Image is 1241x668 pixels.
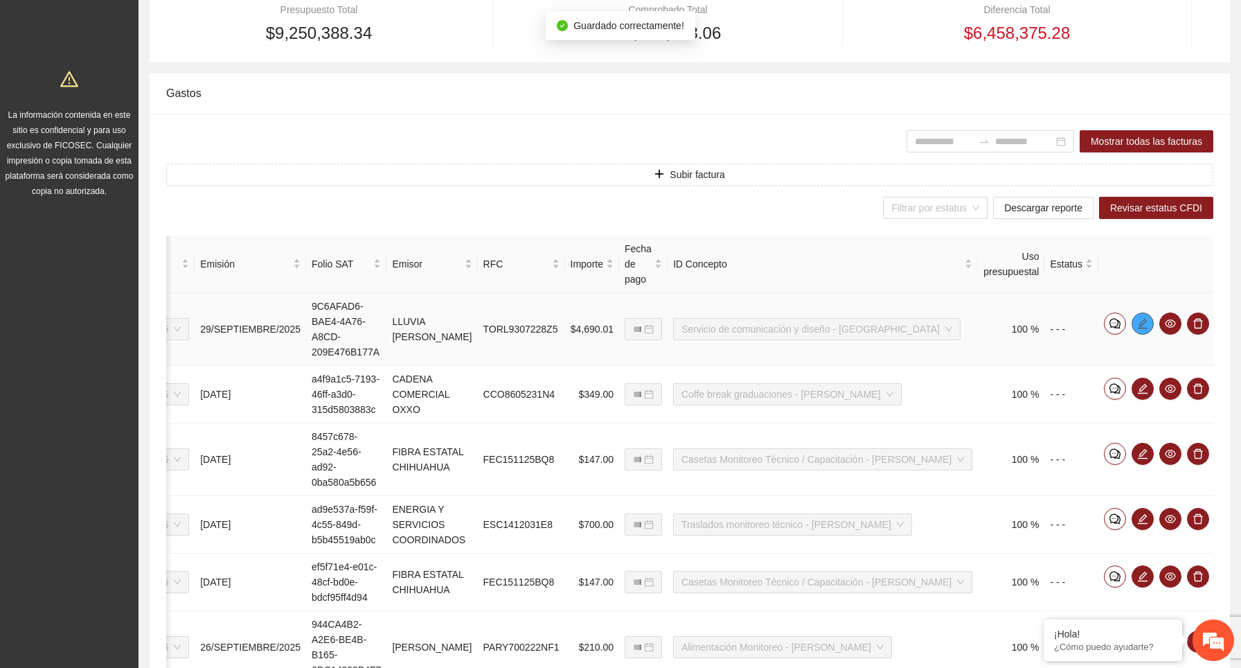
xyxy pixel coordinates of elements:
td: $700.00 [565,496,619,554]
span: Emisión [200,256,290,272]
textarea: Escriba su mensaje y pulse “Intro” [7,378,264,427]
button: eye [1159,565,1181,588]
td: 100 % [978,293,1044,366]
td: 100 % [978,366,1044,423]
button: edit [1132,508,1154,530]
span: comment [1105,318,1125,329]
span: eye [1160,448,1181,459]
button: Revisar estatus CFDI [1099,197,1213,219]
button: edit [1132,565,1154,588]
button: eye [1159,378,1181,400]
td: CADENA COMERCIAL OXXO [386,366,477,423]
button: comment [1104,443,1126,465]
td: 100 % [978,496,1044,554]
th: Estatus [1044,236,1098,293]
td: $349.00 [565,366,619,423]
span: Servicio de comunicación y diseño - Chihuahua [681,319,952,340]
td: FIBRA ESTATAL CHIHUAHUA [386,554,477,611]
span: Importe [571,256,603,272]
span: $6,458,375.28 [964,20,1070,46]
span: delete [1188,318,1208,329]
span: Descargar reporte [1004,200,1082,216]
span: plus [654,169,664,180]
span: Subir factura [670,167,724,182]
button: plusSubir factura [166,164,1213,186]
span: check-circle [557,20,568,31]
td: 8457c678-25a2-4e56-ad92-0ba580a5b656 [306,423,386,496]
span: Estatus [1050,256,1082,272]
div: Chatee con nosotros ahora [72,71,233,89]
span: delete [1188,513,1208,525]
span: delete [1188,571,1208,582]
th: Emisión [195,236,306,293]
td: ef5f71e4-e01c-48cf-bd0e-bdcf95ff4d94 [306,554,386,611]
td: 29/SEPTIEMBRE/2025 [195,293,306,366]
td: ENERGIA Y SERVICIOS COORDINADOS [386,496,477,554]
div: Diferencia Total [864,2,1170,17]
button: delete [1187,443,1209,465]
td: [DATE] [195,554,306,611]
td: ESC1412031E8 [478,496,565,554]
div: ¡Hola! [1054,629,1172,640]
th: Uso presupuestal [978,236,1044,293]
td: - - - [1044,423,1098,496]
button: eye [1159,508,1181,530]
td: FEC151125BQ8 [478,554,565,611]
td: [DATE] [195,496,306,554]
td: - - - [1044,554,1098,611]
div: Comprobado Total [515,2,821,17]
th: Emisor [386,236,477,293]
td: a4f9a1c5-7193-46ff-a3d0-315d5803883c [306,366,386,423]
div: Gastos [166,73,1213,113]
th: Folio SAT [306,236,386,293]
td: 100 % [978,554,1044,611]
span: ID Concepto [673,256,962,272]
span: comment [1105,513,1125,525]
td: [DATE] [195,423,306,496]
th: RFC [478,236,565,293]
button: comment [1104,565,1126,588]
button: comment [1104,378,1126,400]
span: $9,250,388.34 [266,20,372,46]
span: eye [1160,318,1181,329]
td: FIBRA ESTATAL CHIHUAHUA [386,423,477,496]
button: Mostrar todas las facturas [1080,130,1213,152]
button: delete [1187,313,1209,335]
button: Descargar reporte [993,197,1093,219]
td: - - - [1044,293,1098,366]
button: comment [1104,313,1126,335]
span: Folio SAT [312,256,370,272]
td: 100 % [978,423,1044,496]
span: delete [1188,448,1208,459]
td: FEC151125BQ8 [478,423,565,496]
span: Estamos en línea. [80,185,191,325]
span: Mostrar todas las facturas [1091,134,1202,149]
button: edit [1132,443,1154,465]
p: ¿Cómo puedo ayudarte? [1054,642,1172,652]
td: ad9e537a-f59f-4c55-849d-b5b45519ab0c [306,496,386,554]
th: ID Concepto [668,236,978,293]
span: eye [1160,513,1181,525]
span: RFC [483,256,549,272]
span: edit [1132,513,1153,525]
span: Revisar estatus CFDI [1110,200,1202,216]
span: Alimentación Monitoreo - Cuauhtémoc [681,637,884,658]
button: edit [1132,378,1154,400]
th: Importe [565,236,619,293]
span: edit [1132,318,1153,329]
span: edit [1132,383,1153,394]
div: Minimizar ventana de chat en vivo [227,7,260,40]
span: delete [1188,636,1208,647]
span: eye [1160,571,1181,582]
span: to [979,136,990,147]
button: edit [1132,313,1154,335]
button: comment [1104,508,1126,530]
td: CCO8605231N4 [478,366,565,423]
td: $147.00 [565,554,619,611]
span: delete [1188,383,1208,394]
span: swap-right [979,136,990,147]
span: Casetas Monitoreo Técnico / Capacitación - Cuauhtémoc [681,449,964,470]
span: warning [60,70,78,88]
td: - - - [1044,366,1098,423]
button: delete [1187,378,1209,400]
